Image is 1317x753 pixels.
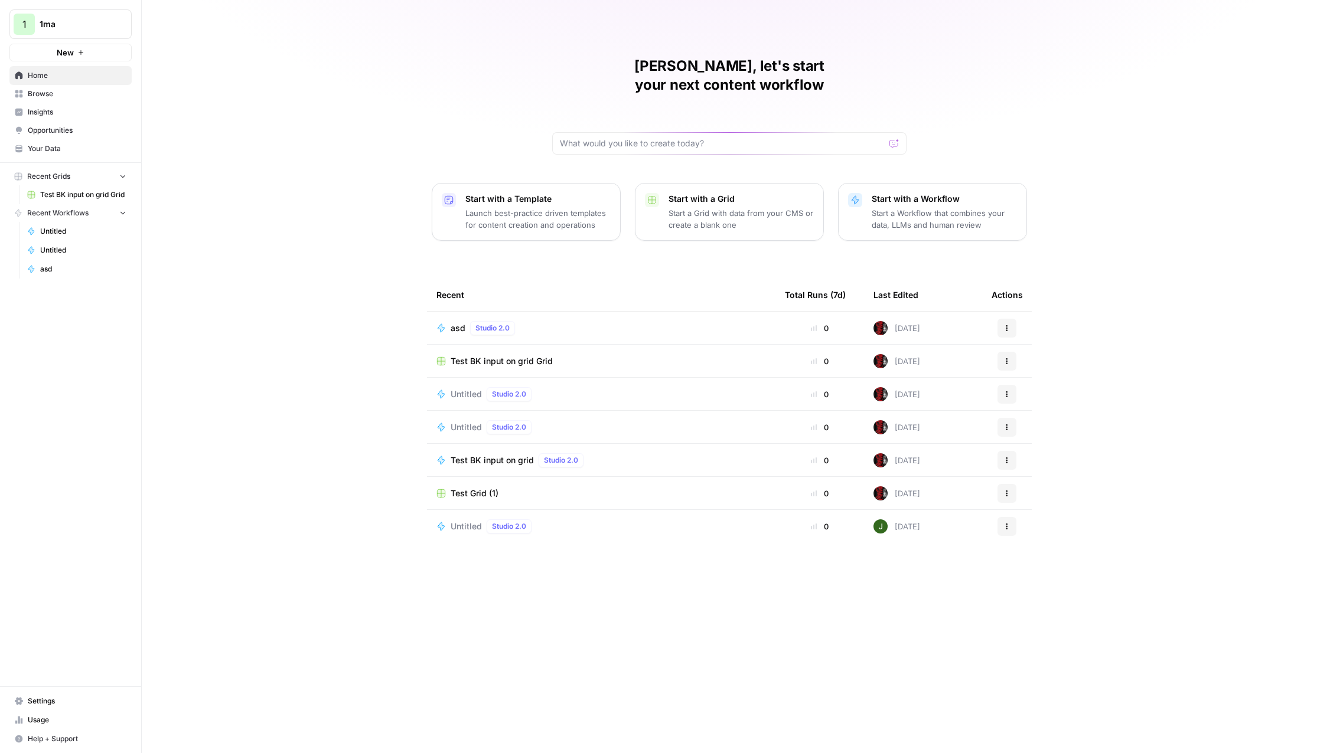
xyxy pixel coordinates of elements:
[451,388,482,400] span: Untitled
[9,121,132,140] a: Opportunities
[9,9,132,39] button: Workspace: 1ma
[9,168,132,185] button: Recent Grids
[873,486,920,500] div: [DATE]
[873,519,920,533] div: [DATE]
[838,183,1027,241] button: Start with a WorkflowStart a Workflow that combines your data, LLMs and human review
[451,454,534,466] span: Test BK input on grid
[40,264,126,274] span: asd
[28,143,126,154] span: Your Data
[436,453,766,467] a: Test BK input on gridStudio 2.0
[635,183,824,241] button: Start with a GridStart a Grid with data from your CMS or create a blank one
[9,103,132,122] a: Insights
[872,193,1017,205] p: Start with a Workflow
[873,279,918,311] div: Last Edited
[785,322,855,334] div: 0
[9,66,132,85] a: Home
[22,260,132,279] a: asd
[9,204,132,222] button: Recent Workflows
[492,389,526,400] span: Studio 2.0
[9,729,132,748] button: Help + Support
[785,454,855,466] div: 0
[9,139,132,158] a: Your Data
[436,355,766,367] a: Test BK input on grid Grid
[28,715,126,725] span: Usage
[436,420,766,434] a: UntitledStudio 2.0
[28,696,126,706] span: Settings
[451,421,482,433] span: Untitled
[27,208,89,218] span: Recent Workflows
[560,137,885,149] input: What would you like to create today?
[9,711,132,729] a: Usage
[669,193,814,205] p: Start with a Grid
[451,355,553,367] span: Test BK input on grid Grid
[873,453,888,467] img: 5th2foo34j8g7yv92a01c26t8wuw
[432,183,621,241] button: Start with a TemplateLaunch best-practice driven templates for content creation and operations
[22,222,132,241] a: Untitled
[873,486,888,500] img: 5th2foo34j8g7yv92a01c26t8wuw
[28,70,126,81] span: Home
[873,321,920,335] div: [DATE]
[544,455,578,466] span: Studio 2.0
[785,355,855,367] div: 0
[436,519,766,533] a: UntitledStudio 2.0
[552,57,907,94] h1: [PERSON_NAME], let's start your next content workflow
[669,207,814,231] p: Start a Grid with data from your CMS or create a blank one
[492,521,526,532] span: Studio 2.0
[28,125,126,136] span: Opportunities
[873,420,888,434] img: 5th2foo34j8g7yv92a01c26t8wuw
[22,241,132,260] a: Untitled
[9,44,132,61] button: New
[785,279,846,311] div: Total Runs (7d)
[57,47,74,58] span: New
[873,387,920,401] div: [DATE]
[40,245,126,256] span: Untitled
[492,422,526,433] span: Studio 2.0
[872,207,1017,231] p: Start a Workflow that combines your data, LLMs and human review
[785,520,855,532] div: 0
[873,387,888,401] img: 5th2foo34j8g7yv92a01c26t8wuw
[785,421,855,433] div: 0
[873,321,888,335] img: 5th2foo34j8g7yv92a01c26t8wuw
[28,734,126,744] span: Help + Support
[40,18,111,30] span: 1ma
[873,453,920,467] div: [DATE]
[451,487,498,499] span: Test Grid (1)
[436,487,766,499] a: Test Grid (1)
[22,185,132,204] a: Test BK input on grid Grid
[785,388,855,400] div: 0
[451,322,465,334] span: asd
[465,207,611,231] p: Launch best-practice driven templates for content creation and operations
[40,189,126,200] span: Test BK input on grid Grid
[9,692,132,711] a: Settings
[475,323,510,333] span: Studio 2.0
[436,387,766,401] a: UntitledStudio 2.0
[9,84,132,103] a: Browse
[40,226,126,237] span: Untitled
[873,420,920,434] div: [DATE]
[873,354,920,368] div: [DATE]
[992,279,1023,311] div: Actions
[22,17,27,31] span: 1
[873,354,888,368] img: 5th2foo34j8g7yv92a01c26t8wuw
[785,487,855,499] div: 0
[28,107,126,117] span: Insights
[28,89,126,99] span: Browse
[465,193,611,205] p: Start with a Template
[451,520,482,532] span: Untitled
[436,279,766,311] div: Recent
[873,519,888,533] img: 5v0yozua856dyxnw4lpcp45mgmzh
[436,321,766,335] a: asdStudio 2.0
[27,171,70,182] span: Recent Grids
